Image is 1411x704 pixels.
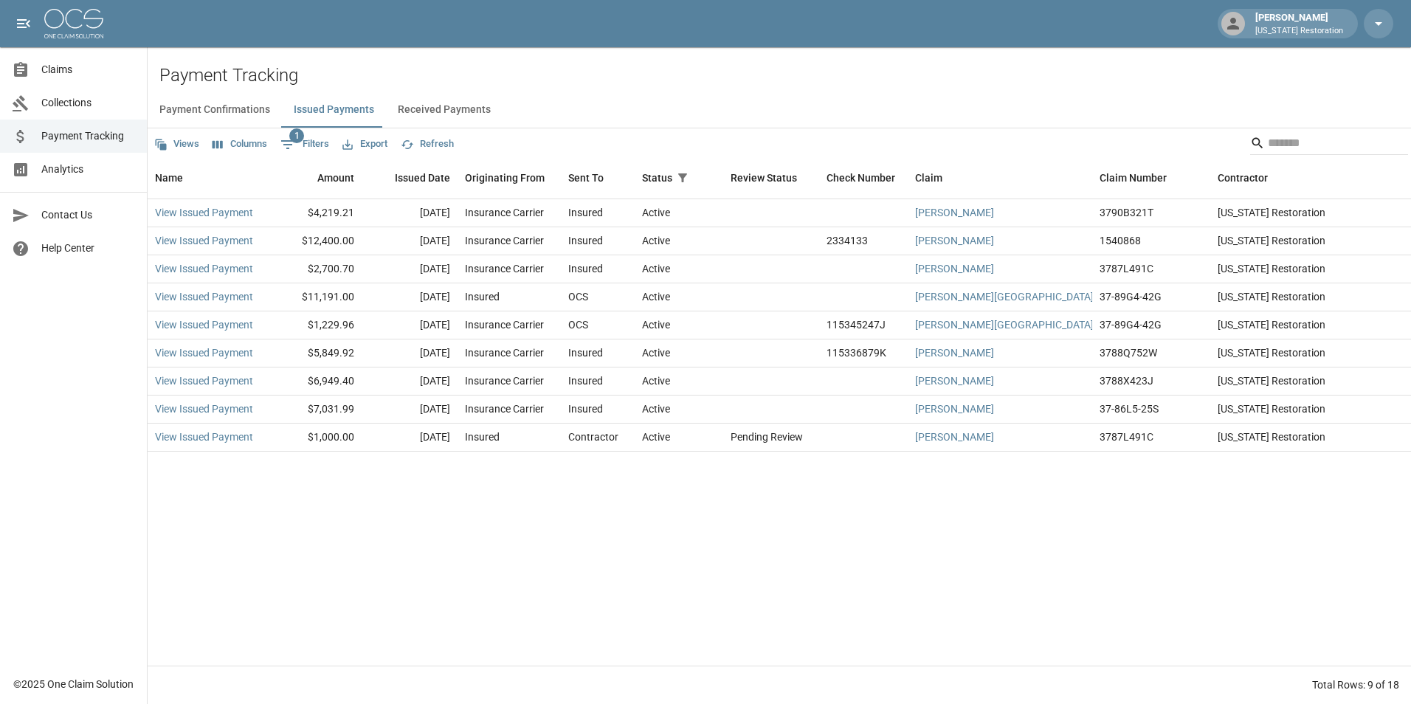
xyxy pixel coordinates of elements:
[568,401,603,416] div: Insured
[397,133,458,156] button: Refresh
[915,373,994,388] a: [PERSON_NAME]
[1210,311,1395,339] div: [US_STATE] Restoration
[465,429,500,444] div: Insured
[723,157,819,199] div: Review Status
[155,429,253,444] a: View Issued Payment
[362,311,458,339] div: [DATE]
[395,157,450,199] div: Issued Date
[642,373,670,388] div: Active
[642,205,670,220] div: Active
[41,241,135,256] span: Help Center
[642,317,670,332] div: Active
[159,65,1411,86] h2: Payment Tracking
[731,429,803,444] div: Pending Review
[266,227,362,255] div: $12,400.00
[827,233,868,248] div: 2334133
[41,207,135,223] span: Contact Us
[642,233,670,248] div: Active
[1312,677,1399,692] div: Total Rows: 9 of 18
[362,283,458,311] div: [DATE]
[568,261,603,276] div: Insured
[1210,396,1395,424] div: [US_STATE] Restoration
[915,317,1094,332] a: [PERSON_NAME][GEOGRAPHIC_DATA]
[642,157,672,199] div: Status
[915,205,994,220] a: [PERSON_NAME]
[568,205,603,220] div: Insured
[827,317,886,332] div: 115345247J
[1100,429,1153,444] div: 3787L491C
[915,345,994,360] a: [PERSON_NAME]
[827,345,886,360] div: 115336879K
[1210,199,1395,227] div: [US_STATE] Restoration
[1100,373,1153,388] div: 3788X423J
[1210,255,1395,283] div: [US_STATE] Restoration
[155,157,183,199] div: Name
[339,133,391,156] button: Export
[362,199,458,227] div: [DATE]
[1210,339,1395,367] div: [US_STATE] Restoration
[289,128,304,143] span: 1
[1100,345,1157,360] div: 3788Q752W
[266,283,362,311] div: $11,191.00
[41,95,135,111] span: Collections
[317,157,354,199] div: Amount
[362,255,458,283] div: [DATE]
[362,424,458,452] div: [DATE]
[1092,157,1210,199] div: Claim Number
[1210,367,1395,396] div: [US_STATE] Restoration
[155,345,253,360] a: View Issued Payment
[148,92,1411,128] div: dynamic tabs
[642,261,670,276] div: Active
[1250,131,1408,158] div: Search
[827,157,895,199] div: Check Number
[155,401,253,416] a: View Issued Payment
[266,396,362,424] div: $7,031.99
[915,157,942,199] div: Claim
[458,157,561,199] div: Originating From
[1100,233,1141,248] div: 1540868
[41,162,135,177] span: Analytics
[1210,424,1395,452] div: [US_STATE] Restoration
[731,157,797,199] div: Review Status
[465,157,545,199] div: Originating From
[151,133,203,156] button: Views
[1218,157,1268,199] div: Contractor
[266,199,362,227] div: $4,219.21
[44,9,103,38] img: ocs-logo-white-transparent.png
[1100,205,1153,220] div: 3790B321T
[1210,227,1395,255] div: [US_STATE] Restoration
[568,157,604,199] div: Sent To
[148,157,266,199] div: Name
[155,233,253,248] a: View Issued Payment
[568,317,588,332] div: OCS
[915,401,994,416] a: [PERSON_NAME]
[693,168,714,188] button: Sort
[568,233,603,248] div: Insured
[465,233,544,248] div: Insurance Carrier
[155,373,253,388] a: View Issued Payment
[819,157,908,199] div: Check Number
[209,133,271,156] button: Select columns
[672,168,693,188] button: Show filters
[277,133,333,156] button: Show filters
[568,429,618,444] div: Contractor
[568,289,588,304] div: OCS
[465,205,544,220] div: Insurance Carrier
[1210,157,1395,199] div: Contractor
[266,157,362,199] div: Amount
[561,157,635,199] div: Sent To
[155,289,253,304] a: View Issued Payment
[1100,261,1153,276] div: 3787L491C
[915,233,994,248] a: [PERSON_NAME]
[41,128,135,144] span: Payment Tracking
[672,168,693,188] div: 1 active filter
[908,157,1092,199] div: Claim
[1210,283,1395,311] div: [US_STATE] Restoration
[465,345,544,360] div: Insurance Carrier
[642,429,670,444] div: Active
[1255,25,1343,38] p: [US_STATE] Restoration
[642,345,670,360] div: Active
[386,92,503,128] button: Received Payments
[266,339,362,367] div: $5,849.92
[266,424,362,452] div: $1,000.00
